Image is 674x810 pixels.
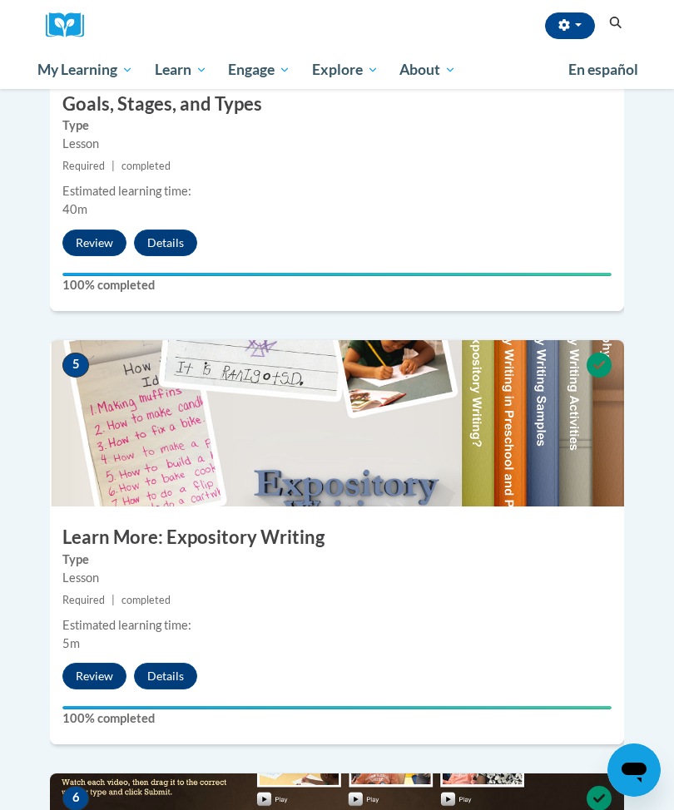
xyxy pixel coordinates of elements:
a: Engage [217,51,301,89]
div: Lesson [62,135,612,153]
a: Explore [301,51,389,89]
span: About [399,60,456,80]
a: My Learning [27,51,144,89]
span: 40m [62,202,87,216]
label: Type [62,551,612,569]
div: Your progress [62,273,612,276]
span: 5m [62,636,80,650]
button: Review [62,663,126,689]
div: Your progress [62,706,612,709]
a: En español [558,52,649,87]
button: Search [603,13,628,33]
label: Type [62,116,612,135]
span: My Learning [37,60,133,80]
span: Engage [228,60,290,80]
label: 100% completed [62,276,612,294]
span: completed [121,594,171,606]
iframe: Button to launch messaging window [607,743,661,797]
a: Cox Campus [46,12,96,38]
span: completed [121,160,171,172]
span: Required [62,160,105,172]
div: Estimated learning time: [62,616,612,635]
span: 5 [62,353,89,378]
a: Learn [144,51,218,89]
span: Required [62,594,105,606]
label: 100% completed [62,709,612,728]
span: | [112,594,115,606]
button: Details [134,663,197,689]
img: Course Image [50,340,624,506]
button: Review [62,230,126,256]
button: Details [134,230,197,256]
div: Main menu [25,51,649,89]
span: Learn [155,60,207,80]
h3: Goals, Stages, and Types [50,91,624,117]
button: Account Settings [545,12,595,39]
div: Lesson [62,569,612,587]
a: About [389,51,468,89]
span: | [112,160,115,172]
span: Explore [312,60,379,80]
img: Logo brand [46,12,96,38]
span: En español [568,61,638,78]
div: Estimated learning time: [62,182,612,200]
h3: Learn More: Expository Writing [50,525,624,551]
